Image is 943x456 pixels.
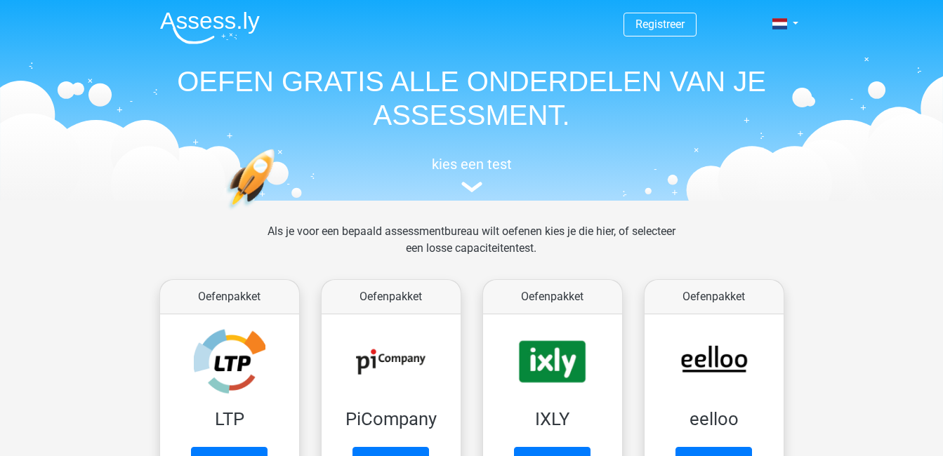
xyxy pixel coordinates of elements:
h1: OEFEN GRATIS ALLE ONDERDELEN VAN JE ASSESSMENT. [149,65,795,132]
a: Registreer [635,18,685,31]
div: Als je voor een bepaald assessmentbureau wilt oefenen kies je die hier, of selecteer een losse ca... [256,223,687,274]
img: assessment [461,182,482,192]
a: kies een test [149,156,795,193]
img: oefenen [226,149,329,276]
h5: kies een test [149,156,795,173]
img: Assessly [160,11,260,44]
